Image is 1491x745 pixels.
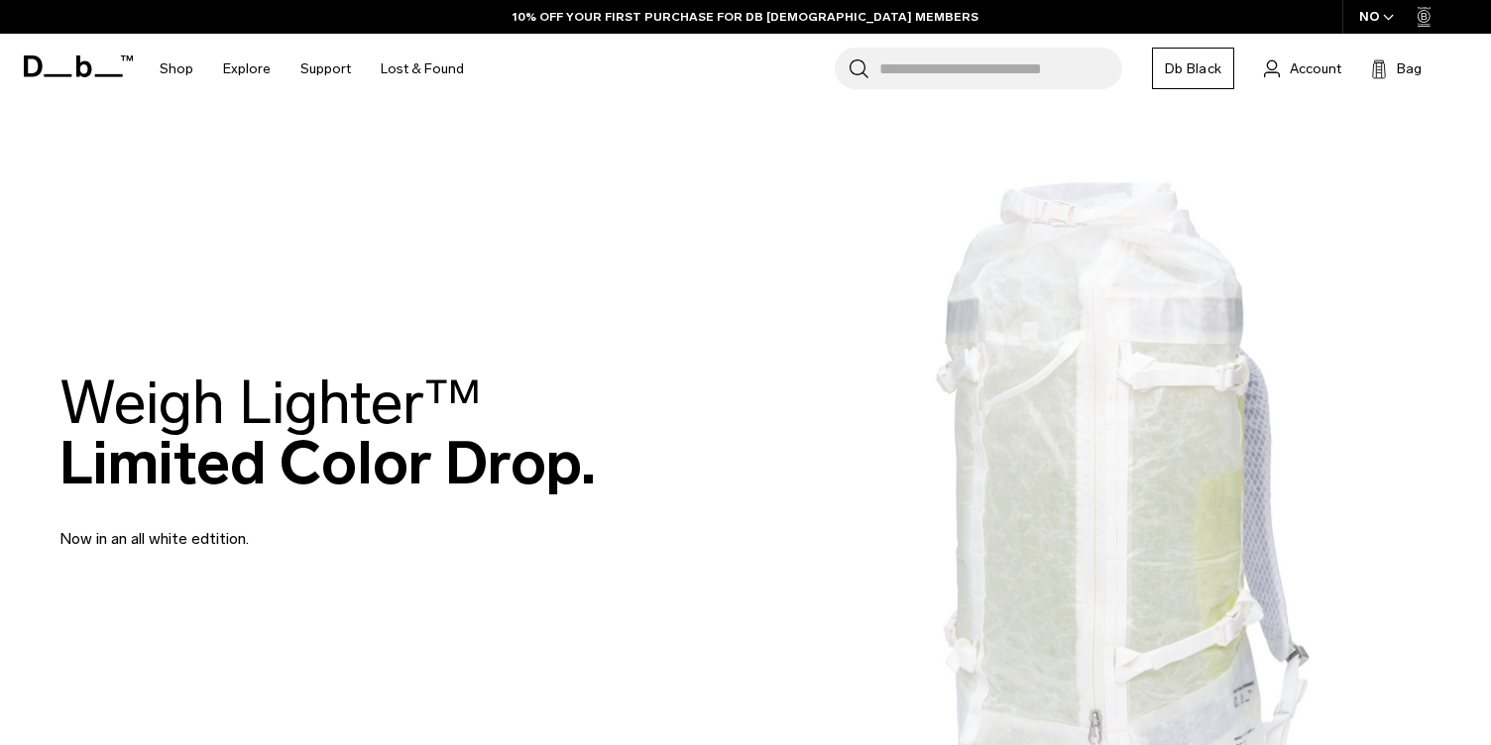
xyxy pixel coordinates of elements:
[145,34,479,104] nav: Main Navigation
[513,8,978,26] a: 10% OFF YOUR FIRST PURCHASE FOR DB [DEMOGRAPHIC_DATA] MEMBERS
[59,367,482,439] span: Weigh Lighter™
[59,503,535,551] p: Now in an all white edtition.
[160,34,193,104] a: Shop
[300,34,351,104] a: Support
[1264,56,1341,80] a: Account
[1290,58,1341,79] span: Account
[381,34,464,104] a: Lost & Found
[1371,56,1422,80] button: Bag
[223,34,271,104] a: Explore
[1152,48,1234,89] a: Db Black
[59,372,596,493] h2: Limited Color Drop.
[1397,58,1422,79] span: Bag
